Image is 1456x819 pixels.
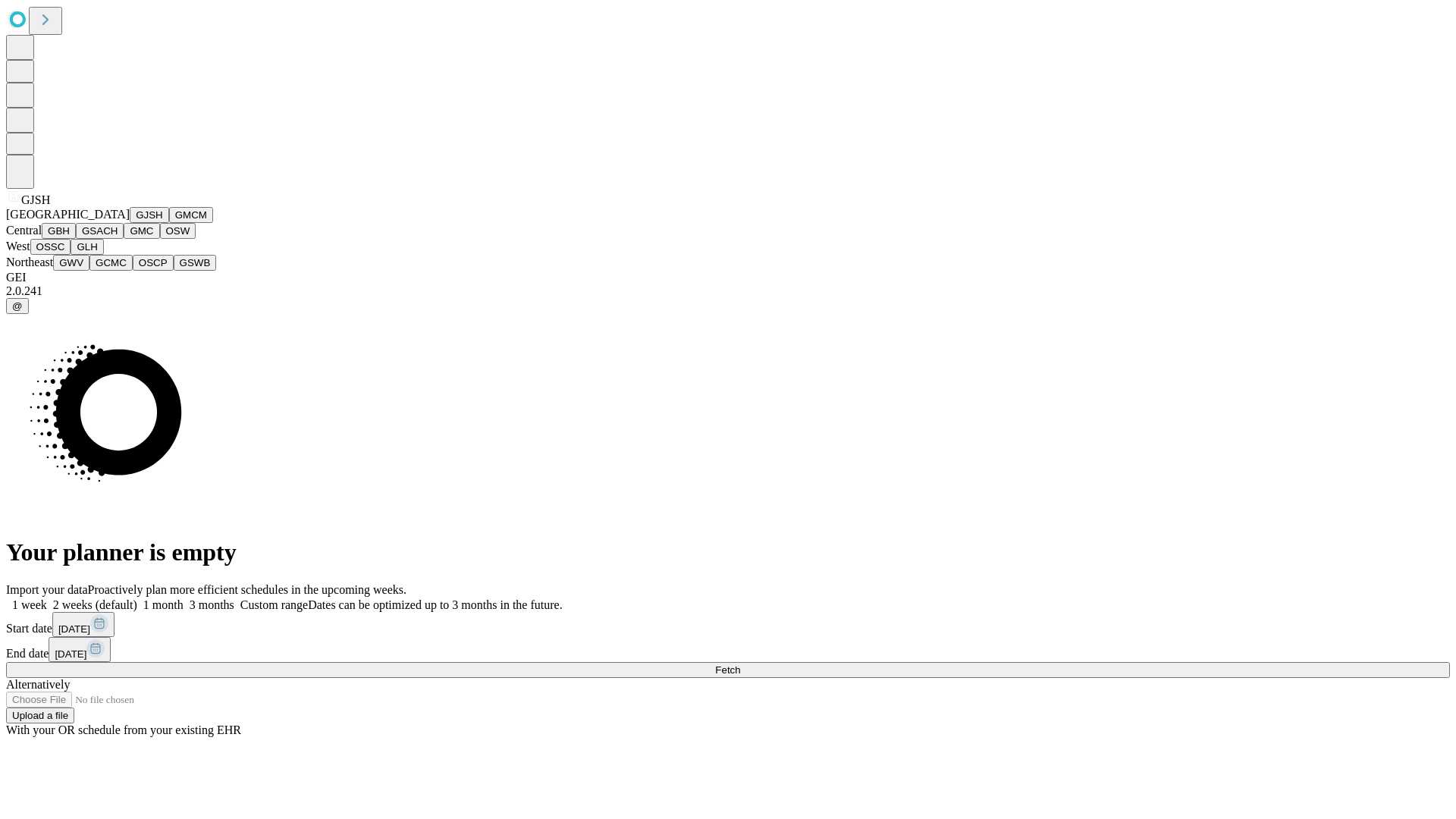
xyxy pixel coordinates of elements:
[174,255,217,271] button: GSWB
[89,255,133,271] button: GCMC
[12,300,23,312] span: @
[6,678,70,691] span: Alternatively
[53,255,89,271] button: GWV
[6,637,1450,662] div: End date
[6,271,1450,284] div: GEI
[30,239,71,255] button: OSSC
[53,598,137,611] span: 2 weeks (default)
[6,208,130,221] span: [GEOGRAPHIC_DATA]
[308,598,562,611] span: Dates can be optimized up to 3 months in the future.
[143,598,184,611] span: 1 month
[12,598,47,611] span: 1 week
[71,239,103,255] button: GLH
[6,256,53,268] span: Northeast
[52,612,115,637] button: [DATE]
[6,284,1450,298] div: 2.0.241
[6,708,74,723] button: Upload a file
[88,583,406,596] span: Proactively plan more efficient schedules in the upcoming weeks.
[240,598,308,611] span: Custom range
[49,637,111,662] button: [DATE]
[160,223,196,239] button: OSW
[6,224,42,237] span: Central
[133,255,174,271] button: OSCP
[6,612,1450,637] div: Start date
[6,583,88,596] span: Import your data
[190,598,234,611] span: 3 months
[76,223,124,239] button: GSACH
[715,664,740,676] span: Fetch
[130,207,169,223] button: GJSH
[6,240,30,253] span: West
[6,723,241,736] span: With your OR schedule from your existing EHR
[21,193,50,206] span: GJSH
[55,648,86,660] span: [DATE]
[124,223,159,239] button: GMC
[169,207,213,223] button: GMCM
[6,662,1450,678] button: Fetch
[6,538,1450,566] h1: Your planner is empty
[58,623,90,635] span: [DATE]
[42,223,76,239] button: GBH
[6,298,29,314] button: @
